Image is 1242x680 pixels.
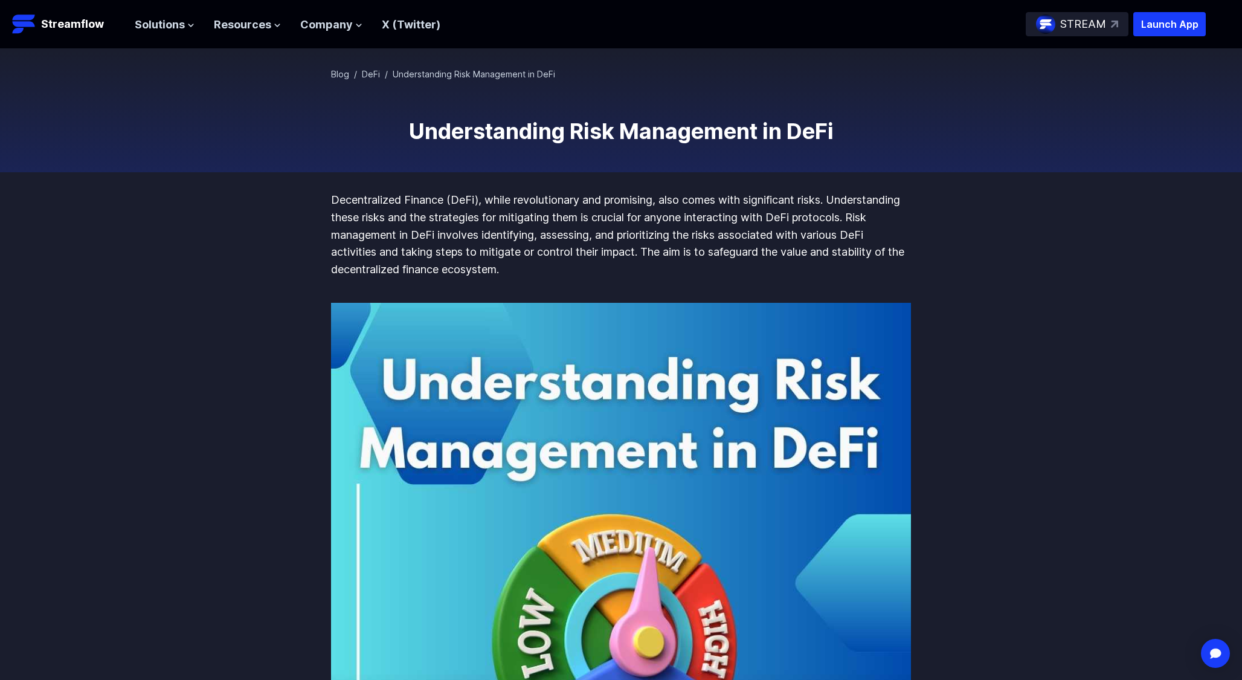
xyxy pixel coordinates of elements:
button: Company [300,16,362,34]
span: / [354,69,357,79]
button: Solutions [135,16,195,34]
h1: Understanding Risk Management in DeFi [331,119,911,143]
span: Solutions [135,16,185,34]
span: Company [300,16,353,34]
button: Resources [214,16,281,34]
span: / [385,69,388,79]
p: STREAM [1060,16,1106,33]
img: top-right-arrow.svg [1111,21,1118,28]
button: Launch App [1133,12,1206,36]
a: DeFi [362,69,380,79]
a: Streamflow [12,12,123,36]
span: Resources [214,16,271,34]
a: STREAM [1026,12,1128,36]
a: Blog [331,69,349,79]
p: Streamflow [41,16,104,33]
span: Understanding Risk Management in DeFi [393,69,555,79]
img: streamflow-logo-circle.png [1036,15,1055,34]
img: Streamflow Logo [12,12,36,36]
div: Open Intercom Messenger [1201,639,1230,668]
p: Decentralized Finance (DeFi), while revolutionary and promising, also comes with significant risk... [331,192,911,279]
a: X (Twitter) [382,18,440,31]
